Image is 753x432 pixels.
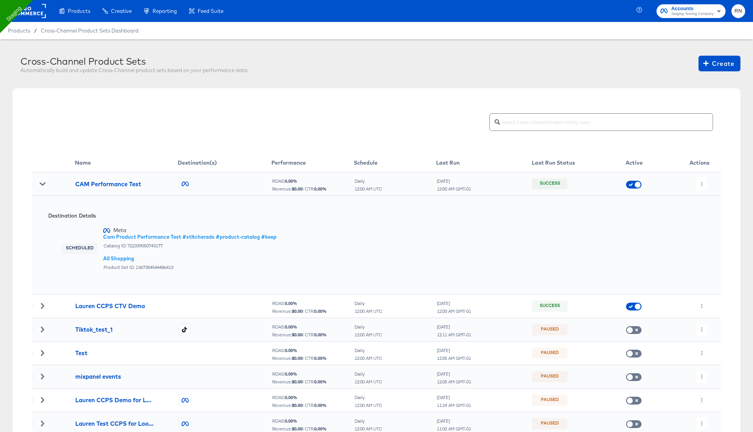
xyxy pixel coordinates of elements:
[198,8,224,14] span: Feed Suite
[437,301,471,306] div: [DATE]
[626,154,678,172] th: Active
[354,154,436,172] th: Schedule
[292,355,302,361] b: $ 0.00
[540,303,560,310] div: Success
[354,371,383,377] div: Daily
[354,332,383,338] div: 12:00 AM UTC
[33,374,52,379] div: Toggle Row Expanded
[272,348,353,353] div: ROAS:
[41,27,138,34] a: Cross-Channel Product Sets Dashboard
[271,154,354,172] th: Performance
[354,426,383,432] div: 12:00 AM UTC
[354,395,383,400] div: Daily
[437,348,471,353] div: [DATE]
[292,426,302,432] b: $ 0.00
[68,8,90,14] span: Products
[292,332,302,338] b: $ 0.00
[540,180,560,187] div: Success
[678,154,721,172] th: Actions
[272,395,353,400] div: ROAS:
[671,5,714,13] span: Accounts
[354,186,383,192] div: 12:00 AM UTC
[285,324,297,330] b: 0.00 %
[285,394,297,400] b: 0.00 %
[541,397,559,404] div: Paused
[20,67,247,74] div: Automatically build and update Cross-Channel product sets based on your performance data
[541,326,559,333] div: Paused
[103,233,276,241] div: Cam Product Performance Test #stitcherads #product-catalog #keep
[272,332,353,338] div: Revenue: | CTR:
[354,356,383,361] div: 12:00 AM UTC
[500,111,713,127] input: Search Cross-Channel Product Set by name
[292,186,302,192] b: $ 0.00
[48,212,276,220] div: Destination Details
[354,418,383,424] div: Daily
[272,324,353,330] div: ROAS:
[272,178,353,184] div: ROAS:
[314,355,327,361] b: 0.00 %
[292,402,302,408] b: $ 0.00
[111,8,132,14] span: Creative
[541,350,559,357] div: Paused
[314,332,327,338] b: 0.00 %
[354,379,383,385] div: 12:00 AM UTC
[33,397,52,403] div: Toggle Row Expanded
[272,379,353,385] div: Revenue: | CTR:
[103,255,276,262] div: All Shopping
[285,347,297,353] b: 0.00 %
[292,308,302,314] b: $ 0.00
[272,356,353,361] div: Revenue: | CTR:
[33,421,52,426] div: Toggle Row Expanded
[437,418,471,424] div: [DATE]
[314,402,327,408] b: 0.00 %
[33,350,52,356] div: Toggle Row Expanded
[272,426,353,432] div: Revenue: | CTR:
[75,180,141,188] div: CAM Performance Test
[314,308,327,314] b: 0.00 %
[436,154,532,172] th: Last Run
[541,373,559,380] div: Paused
[272,403,353,408] div: Revenue: | CTR:
[671,11,714,17] span: Staging Testing Company
[354,309,383,314] div: 12:00 AM UTC
[178,154,271,172] th: Destination(s)
[75,396,154,404] div: Lauren CCPS Demo for Loom
[354,301,383,306] div: Daily
[75,349,87,357] div: Test
[292,379,302,385] b: $ 0.00
[33,327,52,332] div: Toggle Row Expanded
[285,178,297,184] b: 0.00 %
[314,379,327,385] b: 0.00 %
[33,303,52,309] div: Toggle Row Expanded
[20,56,247,67] div: Cross-Channel Product Sets
[437,379,471,385] div: 12:05 AM GMT-01
[285,371,297,377] b: 0.00 %
[272,309,353,314] div: Revenue: | CTR:
[75,372,121,381] div: mixpanel events
[272,186,353,192] div: Revenue: | CTR:
[437,371,471,377] div: [DATE]
[103,243,276,249] div: Catalog ID: 722339050743177
[437,426,471,432] div: 11:02 AM GMT-01
[75,419,154,428] div: Lauren Test CCPS for Loom
[735,7,742,16] span: RN
[30,27,41,34] span: /
[731,4,745,18] button: RN
[437,324,471,330] div: [DATE]
[8,27,30,34] span: Products
[75,302,145,310] div: Lauren CCPS CTV Demo
[437,309,471,314] div: 12:00 AM GMT-01
[437,395,471,400] div: [DATE]
[354,178,383,184] div: Daily
[75,325,113,334] div: Tiktok_test_1
[541,420,559,427] div: Paused
[272,371,353,377] div: ROAS:
[272,301,353,306] div: ROAS:
[113,227,126,234] span: Meta
[272,418,353,424] div: ROAS:
[698,56,740,71] button: Create
[437,332,471,338] div: 12:11 AM GMT-01
[103,265,276,270] div: Product Set ID: 1367354544486413
[314,426,327,432] b: 0.00 %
